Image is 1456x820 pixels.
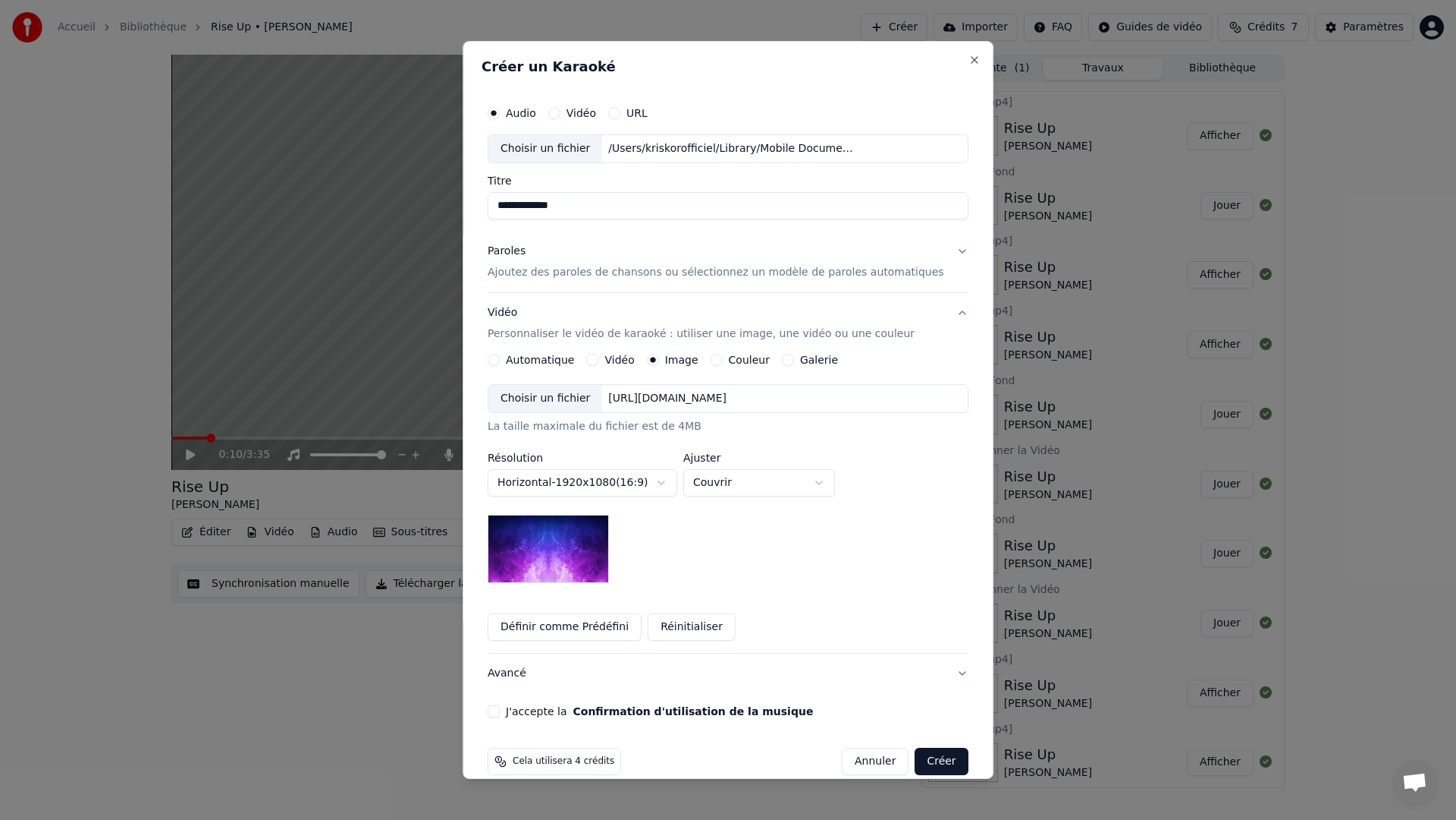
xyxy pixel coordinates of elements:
[488,453,677,463] label: Résolution
[506,108,536,118] label: Audio
[506,706,813,717] label: J'accepte la
[488,305,915,342] div: Vidéo
[488,232,968,292] button: ParolesAjoutez des paroles de chansons ou sélectionnez un modèle de paroles automatiques
[488,293,968,354] button: VidéoPersonnaliser le vidéo de karaoké : utiliser une image, une vidéo ou une couleur
[842,748,908,775] button: Annuler
[729,355,770,365] label: Couleur
[506,355,574,365] label: Automatique
[573,706,814,717] button: J'accepte la
[488,244,526,259] div: Paroles
[603,141,861,156] div: /Users/kriskorofficiel/Library/Mobile Documents/com~apple~CloudDocs/Chansons/Music is my life/Ech...
[665,355,698,365] label: Image
[513,755,614,768] span: Cela utilisera 4 crédits
[488,354,968,653] div: VidéoPersonnaliser le vidéo de karaoké : utiliser une image, une vidéo ou une couleur
[626,108,648,118] label: URL
[488,419,968,434] div: La taille maximale du fichier est de 4MB
[800,355,838,365] label: Galerie
[488,265,944,280] p: Ajoutez des paroles de chansons ou sélectionnez un modèle de paroles automatiques
[488,654,968,693] button: Avancé
[482,60,974,74] h2: Créer un Karaoké
[488,385,602,412] div: Choisir un fichier
[488,135,602,162] div: Choisir un fichier
[488,175,968,186] label: Titre
[648,613,736,641] button: Réinitialiser
[683,453,835,463] label: Ajuster
[605,355,635,365] label: Vidéo
[603,391,733,406] div: [URL][DOMAIN_NAME]
[566,108,596,118] label: Vidéo
[488,613,642,641] button: Définir comme Prédéfini
[488,326,915,342] p: Personnaliser le vidéo de karaoké : utiliser une image, une vidéo ou une couleur
[915,748,968,775] button: Créer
